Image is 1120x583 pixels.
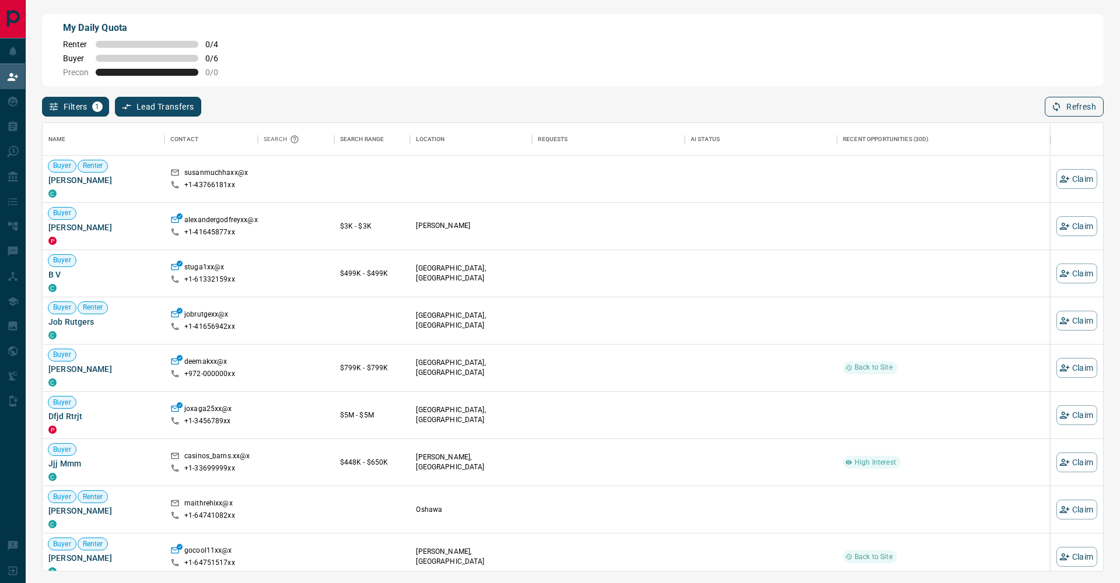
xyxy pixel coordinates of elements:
button: Lead Transfers [115,97,202,117]
button: Claim [1056,264,1097,283]
p: gocool11xx@x [184,546,232,558]
p: [PERSON_NAME], [GEOGRAPHIC_DATA] [416,547,526,567]
span: Renter [63,40,89,49]
div: condos.ca [48,378,57,387]
p: susanmuchhaxx@x [184,168,248,180]
span: Renter [78,161,108,171]
span: Renter [78,539,108,549]
button: Claim [1056,405,1097,425]
p: $799K - $799K [340,363,405,373]
span: [PERSON_NAME] [48,363,159,375]
div: condos.ca [48,331,57,339]
p: [PERSON_NAME], [GEOGRAPHIC_DATA] [416,452,526,472]
button: Refresh [1045,97,1104,117]
span: Back to Site [850,363,897,373]
div: condos.ca [48,284,57,292]
span: Buyer [63,54,89,63]
p: My Daily Quota [63,21,231,35]
p: maithrehixx@x [184,498,233,511]
span: Buyer [48,350,76,360]
p: jobrutgexx@x [184,310,229,322]
div: Location [410,123,532,156]
button: Claim [1056,358,1097,378]
p: [GEOGRAPHIC_DATA], [GEOGRAPHIC_DATA] [416,311,526,331]
p: $499K - $499K [340,268,405,279]
div: Name [43,123,164,156]
div: condos.ca [48,189,57,198]
span: Buyer [48,303,76,312]
p: joxaga25xx@x [184,404,232,416]
div: Location [416,123,444,156]
button: Claim [1056,311,1097,331]
p: $3K - $3K [340,221,405,231]
p: +1- 41645877xx [184,227,235,237]
span: Buyer [48,398,76,408]
div: condos.ca [48,520,57,528]
button: Claim [1056,216,1097,236]
div: Contact [164,123,258,156]
span: B V [48,269,159,280]
div: Recent Opportunities (30d) [837,123,1051,156]
div: Search Range [334,123,411,156]
span: 0 / 0 [205,68,231,77]
span: Job Rutgers [48,316,159,328]
p: [PERSON_NAME] [416,221,526,231]
p: casinos_barns.xx@x [184,451,250,463]
span: 0 / 6 [205,54,231,63]
p: +1- 41656942xx [184,322,235,332]
span: Renter [78,492,108,502]
p: +1- 43766181xx [184,180,235,190]
button: Claim [1056,500,1097,519]
div: Name [48,123,66,156]
p: $5M - $5M [340,410,405,420]
span: Buyer [48,539,76,549]
p: alexandergodfreyxx@x [184,215,258,227]
span: High Interest [850,458,901,468]
div: Contact [170,123,198,156]
span: Buyer [48,208,76,218]
div: AI Status [691,123,720,156]
p: deemakxx@x [184,357,227,369]
span: Buyer [48,445,76,455]
span: Back to Site [850,552,897,562]
p: +972- 000000xx [184,369,235,379]
div: Search [264,123,302,156]
p: stuga1xx@x [184,262,224,275]
p: +1- 33699999xx [184,463,235,473]
button: Filters1 [42,97,109,117]
p: [GEOGRAPHIC_DATA], [GEOGRAPHIC_DATA] [416,264,526,283]
span: Buyer [48,492,76,502]
span: [PERSON_NAME] [48,552,159,564]
p: [GEOGRAPHIC_DATA], [GEOGRAPHIC_DATA] [416,405,526,425]
span: Buyer [48,255,76,265]
div: condos.ca [48,567,57,575]
div: Requests [532,123,684,156]
p: +1- 64741082xx [184,511,235,521]
p: Oshawa [416,505,526,515]
div: condos.ca [48,473,57,481]
span: [PERSON_NAME] [48,222,159,233]
p: +1- 3456789xx [184,416,231,426]
button: Claim [1056,169,1097,189]
button: Claim [1056,452,1097,472]
button: Claim [1056,547,1097,567]
span: [PERSON_NAME] [48,174,159,186]
span: Buyer [48,161,76,171]
span: Precon [63,68,89,77]
div: property.ca [48,426,57,434]
span: 1 [93,103,101,111]
p: +1- 61332159xx [184,275,235,285]
span: 0 / 4 [205,40,231,49]
span: [PERSON_NAME] [48,505,159,517]
div: property.ca [48,237,57,245]
div: Search Range [340,123,384,156]
div: Recent Opportunities (30d) [843,123,929,156]
span: Dfjd Rtrjt [48,410,159,422]
p: $448K - $650K [340,457,405,468]
div: Requests [538,123,568,156]
p: +1- 64751517xx [184,558,235,568]
span: Renter [78,303,108,312]
p: [GEOGRAPHIC_DATA], [GEOGRAPHIC_DATA] [416,358,526,378]
div: AI Status [685,123,837,156]
span: Jjj Mmm [48,458,159,469]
